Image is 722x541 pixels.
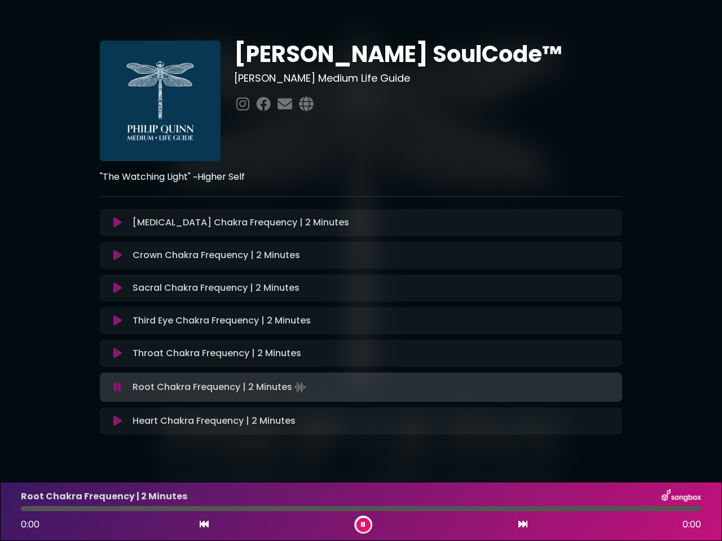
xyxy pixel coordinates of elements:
p: Heart Chakra Frequency | 2 Minutes [133,414,296,428]
p: Crown Chakra Frequency | 2 Minutes [133,249,300,262]
p: Root Chakra Frequency | 2 Minutes [133,379,308,395]
p: Sacral Chakra Frequency | 2 Minutes [133,281,300,295]
p: Throat Chakra Frequency | 2 Minutes [133,347,301,360]
h3: [PERSON_NAME] Medium Life Guide [234,72,623,85]
img: I7IJcRuSRYWixn1lNlhH [100,41,221,161]
img: waveform4.gif [292,379,308,395]
strong: "The Watching Light" ~Higher Self [100,170,245,183]
p: Third Eye Chakra Frequency | 2 Minutes [133,314,311,327]
h1: [PERSON_NAME] SoulCode™ [234,41,623,68]
p: [MEDICAL_DATA] Chakra Frequency | 2 Minutes [133,216,349,229]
